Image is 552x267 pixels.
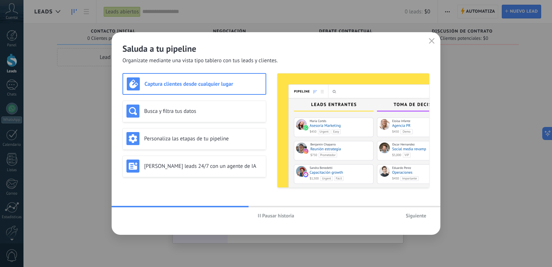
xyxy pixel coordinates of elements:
[122,43,430,54] h2: Saluda a tu pipeline
[144,135,262,142] h3: Personaliza las etapas de tu pipeline
[406,213,426,218] span: Siguiente
[144,163,262,170] h3: [PERSON_NAME] leads 24/7 con un agente de IA
[144,108,262,115] h3: Busca y filtra tus datos
[145,81,262,88] h3: Captura clientes desde cualquier lugar
[262,213,294,218] span: Pausar historia
[255,210,298,221] button: Pausar historia
[122,57,278,64] span: Organízate mediante una vista tipo tablero con tus leads y clientes.
[402,210,430,221] button: Siguiente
